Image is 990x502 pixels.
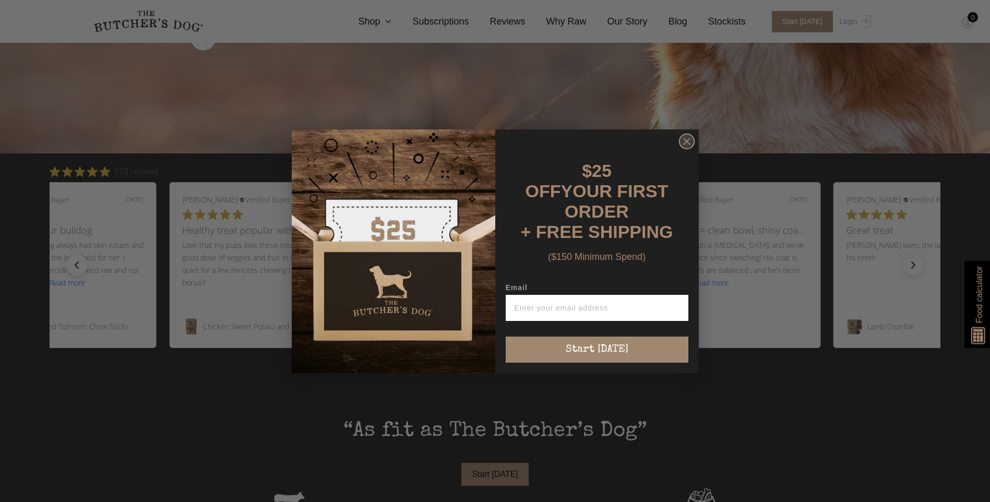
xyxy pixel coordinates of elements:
[506,295,688,321] input: Enter your email address
[292,129,495,373] img: d0d537dc-5429-4832-8318-9955428ea0a1.jpeg
[506,283,688,295] label: Email
[506,337,688,363] button: Start [DATE]
[973,266,985,323] span: Food calculator
[526,161,612,201] span: $25 OFF
[679,134,695,149] button: Close dialog
[548,252,646,262] span: ($150 Minimum Spend)
[521,181,673,242] span: YOUR FIRST ORDER + FREE SHIPPING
